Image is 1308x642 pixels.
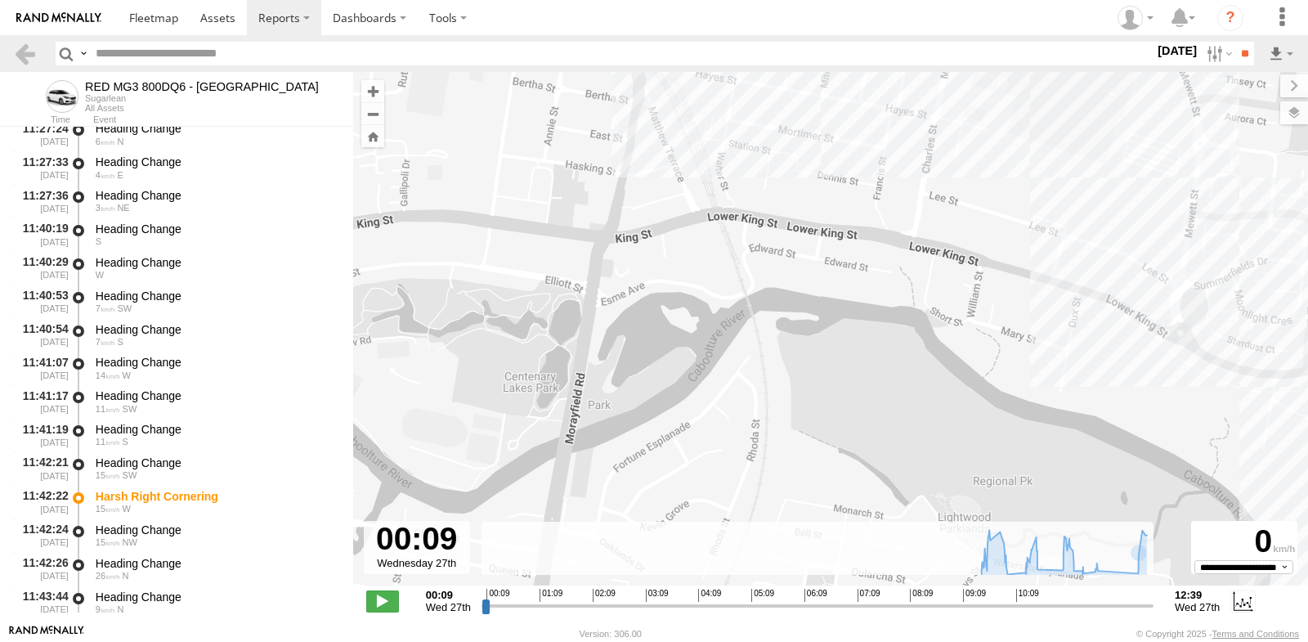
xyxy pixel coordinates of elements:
button: Zoom out [361,102,384,125]
span: Heading: 255 [123,504,131,514]
span: Heading: 214 [123,404,137,414]
span: 04:09 [698,589,721,602]
a: Terms and Conditions [1212,629,1299,639]
label: Search Filter Options [1200,42,1235,65]
span: Heading: 301 [123,537,137,547]
button: Zoom Home [361,125,384,147]
span: Heading: 181 [123,437,128,447]
label: Play/Stop [366,590,399,612]
div: RED MG3 800DQ6 - QLD North - View Asset History [85,80,319,93]
div: 11:42:24 [DATE] [13,520,70,550]
div: Heading Change [96,121,338,136]
div: 11:43:44 [DATE] [13,587,70,617]
span: 02:09 [593,589,616,602]
span: 9 [96,604,115,614]
div: 11:27:33 [DATE] [13,153,70,183]
span: Heading: 201 [117,337,123,347]
div: Heading Change [96,255,338,270]
span: 06:09 [804,589,827,602]
span: 11 [96,437,120,447]
span: 3 [96,203,115,213]
div: 11:42:21 [DATE] [13,453,70,483]
div: Heading Change [96,355,338,370]
span: Heading: 110 [117,170,123,180]
div: Heading Change [96,289,338,303]
div: Harsh Right Cornering [96,489,338,504]
div: Heading Change [96,456,338,470]
div: 11:41:19 [DATE] [13,420,70,450]
span: 6 [96,137,115,146]
div: 11:41:07 [DATE] [13,353,70,384]
a: Visit our Website [9,626,84,642]
span: 15 [96,470,120,480]
div: Sugarlean [85,93,319,103]
span: 07:09 [858,589,880,602]
div: Heading Change [96,590,338,604]
i: ? [1217,5,1243,31]
div: 11:40:29 [DATE] [13,253,70,283]
span: Wed 27th Aug 2025 [1175,601,1220,613]
span: 09:09 [963,589,986,602]
div: 11:42:26 [DATE] [13,554,70,584]
span: 15 [96,504,120,514]
strong: 00:09 [426,589,471,601]
div: 11:27:24 [DATE] [13,119,70,150]
span: Wed 27th Aug 2025 [426,601,471,613]
a: Back to previous Page [13,42,37,65]
span: 15 [96,537,120,547]
div: Heading Change [96,523,338,537]
div: Heading Change [96,422,338,437]
div: Heading Change [96,188,338,203]
div: Yiannis Kaplandis [1112,6,1159,30]
span: Heading: 165 [96,236,101,246]
label: Export results as... [1267,42,1295,65]
span: Heading: 249 [123,370,131,380]
span: Heading: 30 [117,203,129,213]
img: rand-logo.svg [16,12,101,24]
span: 11 [96,404,120,414]
span: Heading: 216 [123,470,137,480]
span: Heading: 265 [96,270,104,280]
div: Version: 306.00 [580,629,642,639]
span: 4 [96,170,115,180]
div: 11:40:54 [DATE] [13,320,70,350]
div: Event [93,116,353,124]
span: 10:09 [1016,589,1039,602]
button: Zoom in [361,80,384,102]
div: Heading Change [96,322,338,337]
span: 08:09 [910,589,933,602]
span: 7 [96,303,115,313]
span: 01:09 [540,589,562,602]
div: Heading Change [96,556,338,571]
div: Heading Change [96,155,338,169]
span: 00:09 [486,589,509,602]
strong: 12:39 [1175,589,1220,601]
span: Heading: 18 [117,604,123,614]
span: 7 [96,337,115,347]
span: Heading: 232 [117,303,132,313]
div: Time [13,116,70,124]
span: 14 [96,370,120,380]
div: 11:27:36 [DATE] [13,186,70,216]
span: 05:09 [751,589,774,602]
div: 11:41:17 [DATE] [13,387,70,417]
div: Heading Change [96,388,338,403]
div: 11:42:22 [DATE] [13,487,70,517]
div: Heading Change [96,222,338,236]
span: 26 [96,571,120,581]
span: 03:09 [646,589,669,602]
div: © Copyright 2025 - [1136,629,1299,639]
div: All Assets [85,103,319,113]
label: Search Query [77,42,90,65]
div: 11:40:19 [DATE] [13,219,70,249]
span: Heading: 22 [117,137,123,146]
span: Heading: 341 [123,571,129,581]
div: 11:40:53 [DATE] [13,286,70,317]
label: [DATE] [1154,42,1200,60]
div: 0 [1194,523,1295,560]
